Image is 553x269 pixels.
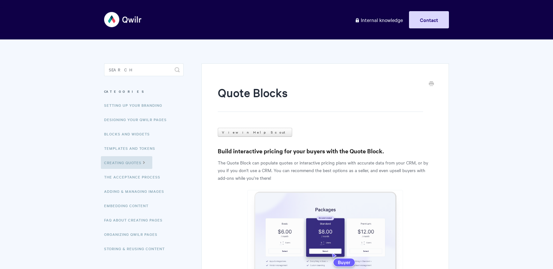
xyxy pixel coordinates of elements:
a: Print this Article [429,81,434,88]
a: The Acceptance Process [104,171,165,183]
h1: Quote Blocks [218,84,423,112]
a: Creating Quotes [101,156,152,169]
a: Blocks and Widgets [104,127,155,140]
h3: Build interactive pricing for your buyers with the Quote Block. [218,147,433,156]
a: Contact [409,11,449,28]
input: Search [104,63,184,76]
a: Storing & Reusing Content [104,242,170,255]
a: Adding & Managing Images [104,185,169,198]
a: View in Help Scout [218,128,292,137]
a: Embedding Content [104,199,153,212]
a: Internal knowledge [350,11,408,28]
a: Templates and Tokens [104,142,160,155]
h3: Categories [104,86,184,97]
a: Organizing Qwilr Pages [104,228,162,241]
a: FAQ About Creating Pages [104,214,167,226]
a: Designing Your Qwilr Pages [104,113,171,126]
p: The Quote Block can populate quotes or interactive pricing plans with accurate data from your CRM... [218,159,433,182]
img: Qwilr Help Center [104,8,142,32]
a: Setting up your Branding [104,99,167,112]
